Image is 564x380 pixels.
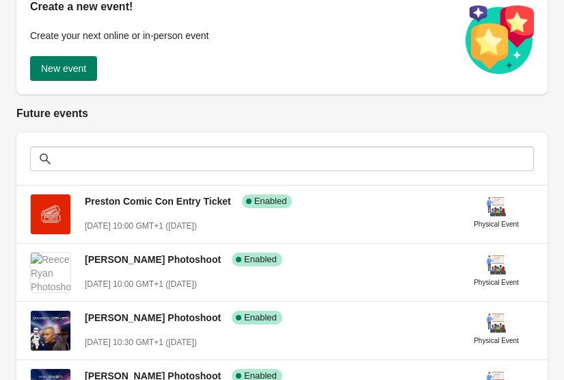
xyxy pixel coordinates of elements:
[30,56,97,81] button: New event
[41,63,86,74] span: New event
[31,194,70,234] img: Preston Comic Con Entry Ticket
[16,105,548,122] h2: Future events
[485,196,507,218] img: physical-event-845dc57dcf8a37f45bd70f14adde54f6.png
[31,253,70,292] img: Reece Ryan Photoshoot
[254,196,287,207] span: Enabled
[244,254,277,265] span: Enabled
[85,196,231,207] span: Preston Comic Con Entry Ticket
[474,276,519,290] div: Physical Event
[85,279,197,289] span: [DATE] 10:00 GMT+1 ([DATE])
[31,311,70,351] img: Damon Driver Photoshoot
[474,334,519,348] div: Physical Event
[85,254,221,265] span: [PERSON_NAME] Photoshoot
[485,312,507,334] img: physical-event-845dc57dcf8a37f45bd70f14adde54f6.png
[85,338,197,347] span: [DATE] 10:30 GMT+1 ([DATE])
[474,218,519,231] div: Physical Event
[85,221,197,231] span: [DATE] 10:00 GMT+1 ([DATE])
[85,312,221,323] span: [PERSON_NAME] Photoshoot
[30,29,452,42] p: Create your next online or in-person event
[485,254,507,276] img: physical-event-845dc57dcf8a37f45bd70f14adde54f6.png
[244,312,277,323] span: Enabled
